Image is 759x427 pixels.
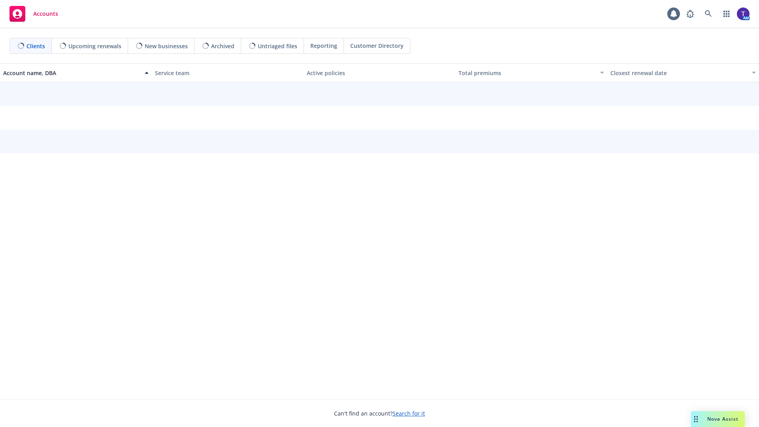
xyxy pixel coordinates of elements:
[68,42,121,50] span: Upcoming renewals
[691,411,745,427] button: Nova Assist
[307,69,452,77] div: Active policies
[334,409,425,418] span: Can't find an account?
[304,63,455,82] button: Active policies
[3,69,140,77] div: Account name, DBA
[719,6,734,22] a: Switch app
[700,6,716,22] a: Search
[691,411,701,427] div: Drag to move
[607,63,759,82] button: Closest renewal date
[155,69,300,77] div: Service team
[152,63,304,82] button: Service team
[707,416,738,422] span: Nova Assist
[211,42,234,50] span: Archived
[26,42,45,50] span: Clients
[310,42,337,50] span: Reporting
[682,6,698,22] a: Report a Bug
[737,8,750,20] img: photo
[610,69,747,77] div: Closest renewal date
[350,42,404,50] span: Customer Directory
[393,410,425,417] a: Search for it
[459,69,595,77] div: Total premiums
[33,11,58,17] span: Accounts
[455,63,607,82] button: Total premiums
[145,42,188,50] span: New businesses
[258,42,297,50] span: Untriaged files
[6,3,61,25] a: Accounts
